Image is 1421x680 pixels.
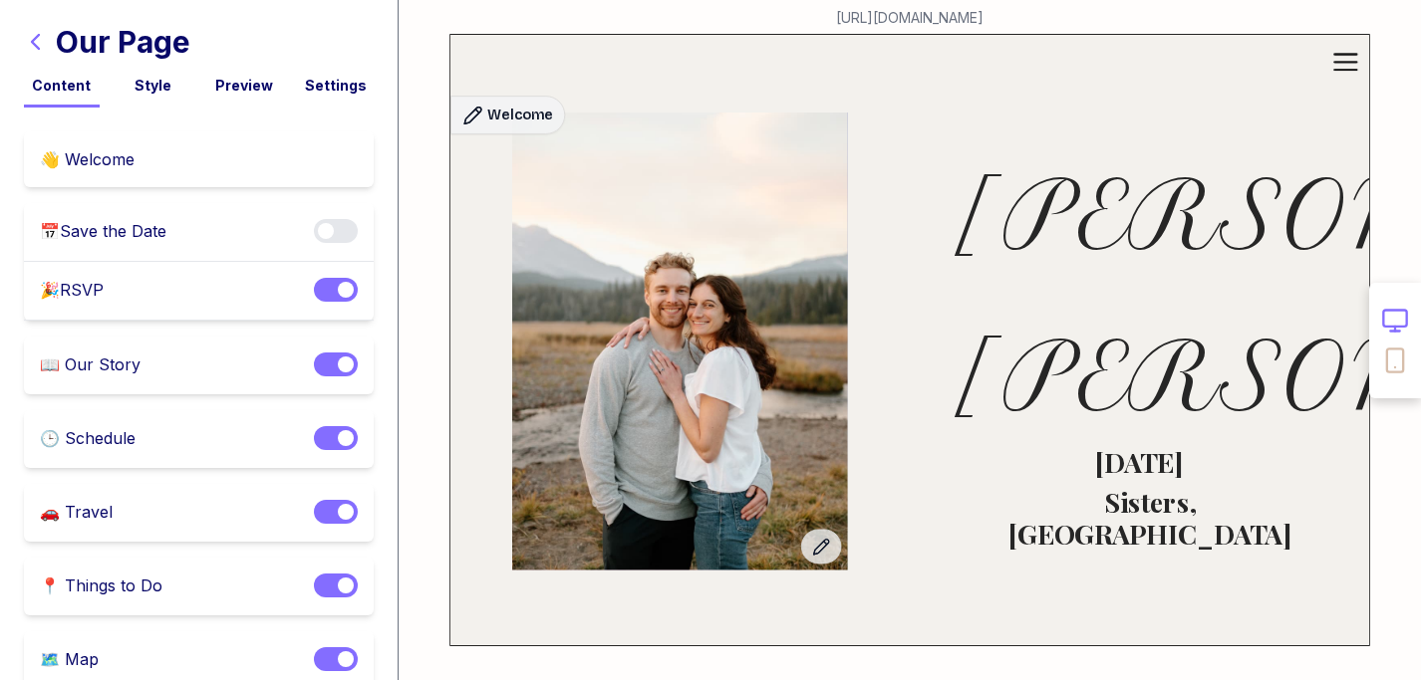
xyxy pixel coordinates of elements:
[298,76,374,96] div: Settings
[40,647,99,673] div: 🗺️ Map
[40,426,136,452] div: 🕒 Schedule
[512,112,848,614] img: Image
[56,24,190,60] h1: Our Page
[24,76,100,96] div: Content
[487,105,554,126] span: Welcome
[40,352,141,378] div: 📖 Our Story
[40,500,113,526] div: 🚗 Travel
[450,96,565,134] button: Welcome
[40,219,166,245] div: 📅 Save the Date
[953,446,1325,478] p: [DATE]
[40,147,135,171] div: 👋 Welcome
[975,485,1326,550] p: Sisters, [GEOGRAPHIC_DATA]
[116,76,191,96] div: Style
[207,76,283,96] div: Preview
[40,573,162,599] div: 📍 Things to Do
[40,278,104,304] div: 🎉 RSVP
